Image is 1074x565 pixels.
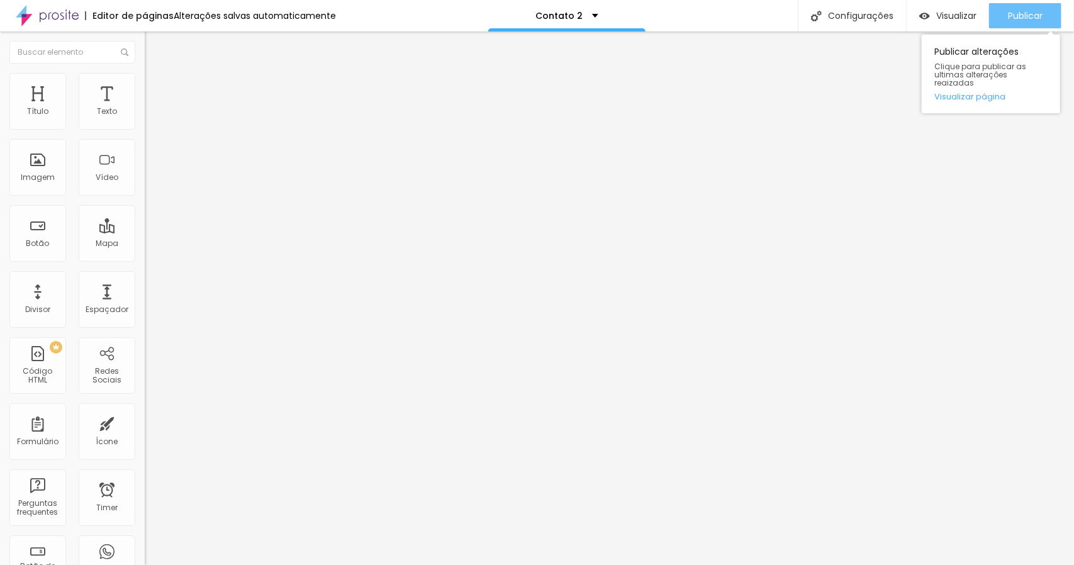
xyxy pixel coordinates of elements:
[934,62,1048,87] span: Clique para publicar as ultimas alterações reaizadas
[535,11,583,20] p: Contato 2
[96,239,118,248] div: Mapa
[96,173,118,182] div: Vídeo
[922,35,1060,113] div: Publicar alterações
[27,107,48,116] div: Título
[1008,11,1043,21] span: Publicar
[145,31,1074,565] iframe: Editor
[13,367,62,385] div: Código HTML
[811,11,822,21] img: Icone
[989,3,1061,28] button: Publicar
[936,11,976,21] span: Visualizar
[82,367,131,385] div: Redes Sociais
[85,11,174,20] div: Editor de páginas
[96,503,118,512] div: Timer
[934,92,1048,101] a: Visualizar página
[174,11,336,20] div: Alterações salvas automaticamente
[919,11,930,21] img: view-1.svg
[13,499,62,517] div: Perguntas frequentes
[86,305,128,314] div: Espaçador
[17,437,59,446] div: Formulário
[21,173,55,182] div: Imagem
[26,239,50,248] div: Botão
[121,48,128,56] img: Icone
[96,437,118,446] div: Ícone
[9,41,135,64] input: Buscar elemento
[25,305,50,314] div: Divisor
[907,3,989,28] button: Visualizar
[97,107,117,116] div: Texto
